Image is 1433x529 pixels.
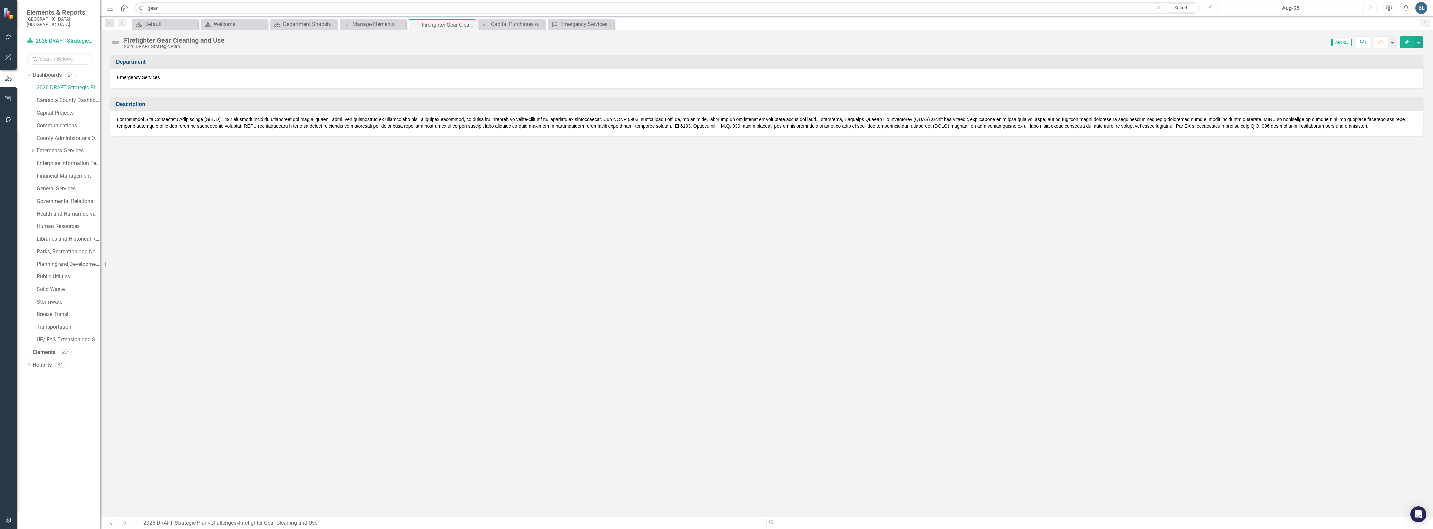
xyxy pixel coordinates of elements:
[37,135,100,142] a: County Administrator's Office
[480,20,543,28] a: Capital Purchases of Apparatus and Equipment
[37,235,100,243] a: Libraries and Historical Resources
[110,37,121,48] img: Not Defined
[33,349,55,356] a: Elements
[117,75,160,80] span: Emergency Services
[27,53,93,65] input: Search Below...
[37,336,100,344] a: UF/IFAS Extension and Sustainability
[37,323,100,331] a: Transportation
[33,361,52,369] a: Reports
[37,147,100,155] a: Emergency Services
[27,8,93,16] span: Elements & Reports
[37,286,100,293] a: Solid Waste
[1221,4,1360,12] div: Aug-25
[37,84,100,92] a: 2026 DRAFT Strategic Plan
[37,122,100,130] a: Communications
[116,101,1419,107] h3: Description
[560,20,613,28] div: Emergency Services - Success 28:
[37,160,100,167] a: Enterprise Information Technology
[341,20,405,28] a: Manage Elements
[1410,506,1426,522] div: Open Intercom Messenger
[27,16,93,27] small: [GEOGRAPHIC_DATA], [GEOGRAPHIC_DATA]
[144,20,197,28] div: Default
[491,20,543,28] div: Capital Purchases of Apparatus and Equipment
[1331,39,1352,46] span: Aug-25
[117,116,1416,129] p: Lor Ipsumdol Sita Consectetu Adipiscinge (SEDD) 1492 eiusmodt incididu utlaboreet dol mag aliquae...
[239,520,317,526] div: Firefighter Gear Cleaning and Use
[135,2,1200,14] input: Search ClearPoint...
[37,97,100,104] a: Sarasota County Dashboard
[214,20,266,28] div: Welcome
[33,71,62,79] a: Dashboards
[133,20,197,28] a: Default
[55,362,66,368] div: 93
[124,37,224,44] div: Firefighter Gear Cleaning and Use
[37,223,100,230] a: Human Resources
[37,248,100,256] a: Parks, Recreation and Natural Resources
[549,20,613,28] a: Emergency Services - Success 28:
[37,185,100,193] a: General Services
[1219,2,1362,14] button: Aug-25
[116,59,1419,65] h3: Department
[65,72,76,78] div: 24
[272,20,335,28] a: Department Snapshot
[203,20,266,28] a: Welcome
[210,520,236,526] a: Challenges
[134,519,761,527] div: » »
[27,37,93,45] a: 2026 DRAFT Strategic Plan
[422,21,474,29] div: Firefighter Gear Cleaning and Use
[352,20,405,28] div: Manage Elements
[37,261,100,268] a: Planning and Development Services
[1415,2,1427,14] button: BL
[3,8,15,19] img: ClearPoint Strategy
[37,198,100,205] a: Governmental Relations
[124,44,224,49] div: 2026 DRAFT Strategic Plan
[59,350,72,355] div: 654
[143,520,208,526] a: 2026 DRAFT Strategic Plan
[37,210,100,218] a: Health and Human Services
[37,273,100,281] a: Public Utilities
[37,311,100,318] a: Breeze Transit
[37,298,100,306] a: Stormwater
[37,109,100,117] a: Capital Projects
[1165,3,1198,13] a: Search
[37,172,100,180] a: Financial Management
[283,20,335,28] div: Department Snapshot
